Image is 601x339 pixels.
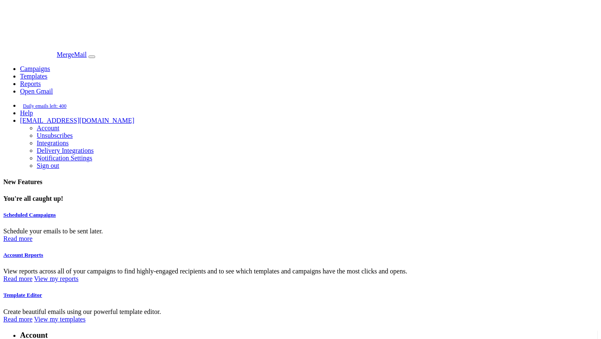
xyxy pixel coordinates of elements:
[3,3,57,57] img: MergeMail logo
[3,275,33,282] a: Read more
[20,88,53,95] a: Open Gmail
[37,139,68,147] a: Integrations
[20,65,50,72] a: Campaigns
[3,212,56,218] a: Scheduled Campaigns
[34,275,78,282] a: View my reports
[3,51,87,58] a: MergeMail
[20,80,41,87] a: Reports
[20,109,33,116] a: Help
[3,195,63,202] strong: You're all caught up!
[37,147,93,154] a: Delivery Integrations
[88,56,95,58] button: Toggle navigation
[37,124,59,132] a: Account
[3,178,598,186] h4: New Features
[20,101,69,111] span: Daily emails left: 400
[20,124,598,169] div: [EMAIL_ADDRESS][DOMAIN_NAME]
[20,102,69,109] a: Daily emails left: 400
[3,268,598,275] div: View reports across all of your campaigns to find highly-engaged recipients and to see which temp...
[3,316,33,323] a: Read more
[34,316,85,323] a: View my templates
[3,228,598,235] div: Schedule your emails to be sent later.
[3,252,43,258] a: Account Reports
[37,162,59,169] a: Sign out
[37,154,92,162] a: Notification Settings
[20,117,134,124] a: [EMAIL_ADDRESS][DOMAIN_NAME]
[3,308,598,316] div: Create beautiful emails using our powerful template editor.
[37,132,73,139] a: Unsubscribes
[3,292,42,298] a: Template Editor
[20,73,48,80] a: Templates
[3,235,33,242] a: Read more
